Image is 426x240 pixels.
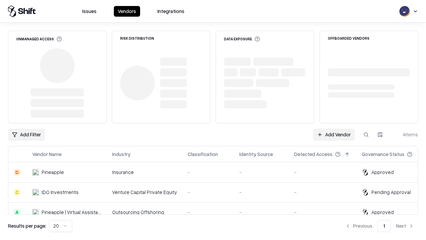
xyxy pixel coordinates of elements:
[362,151,404,158] div: Governance Status
[8,222,46,229] p: Results per page:
[328,36,369,40] div: Offboarded Vendors
[188,169,229,176] div: -
[114,6,140,17] button: Vendors
[112,151,130,158] div: Industry
[239,209,284,216] div: -
[8,129,45,141] button: Add Filter
[32,169,39,176] img: Pineapple
[120,36,154,40] div: Risk Distribution
[112,209,177,216] div: Outsourcing Offshoring
[42,209,102,216] div: Pineapple | Virtual Assistant Agency
[32,209,39,216] img: Pineapple | Virtual Assistant Agency
[224,36,260,42] div: Data Exposure
[188,151,218,158] div: Classification
[371,169,394,176] div: Approved
[32,151,62,158] div: Vendor Name
[341,220,418,232] nav: pagination
[188,189,229,196] div: -
[153,6,188,17] button: Integrations
[14,189,20,196] div: C
[294,151,332,158] div: Detected Access
[239,151,273,158] div: Identity Source
[371,189,411,196] div: Pending Approval
[112,189,177,196] div: Venture Capital Private Equity
[16,36,62,42] div: Unmanaged Access
[32,189,39,196] img: IDO Investments
[294,209,351,216] div: -
[294,169,351,176] div: -
[239,169,284,176] div: -
[239,189,284,196] div: -
[42,169,64,176] div: Pineapple
[391,131,418,138] div: 4 items
[14,209,20,216] div: A
[371,209,394,216] div: Approved
[294,189,351,196] div: -
[14,169,20,176] div: D
[112,169,177,176] div: Insurance
[188,209,229,216] div: -
[42,189,79,196] div: IDO Investments
[78,6,101,17] button: Issues
[378,220,391,232] button: 1
[313,129,355,141] a: Add Vendor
